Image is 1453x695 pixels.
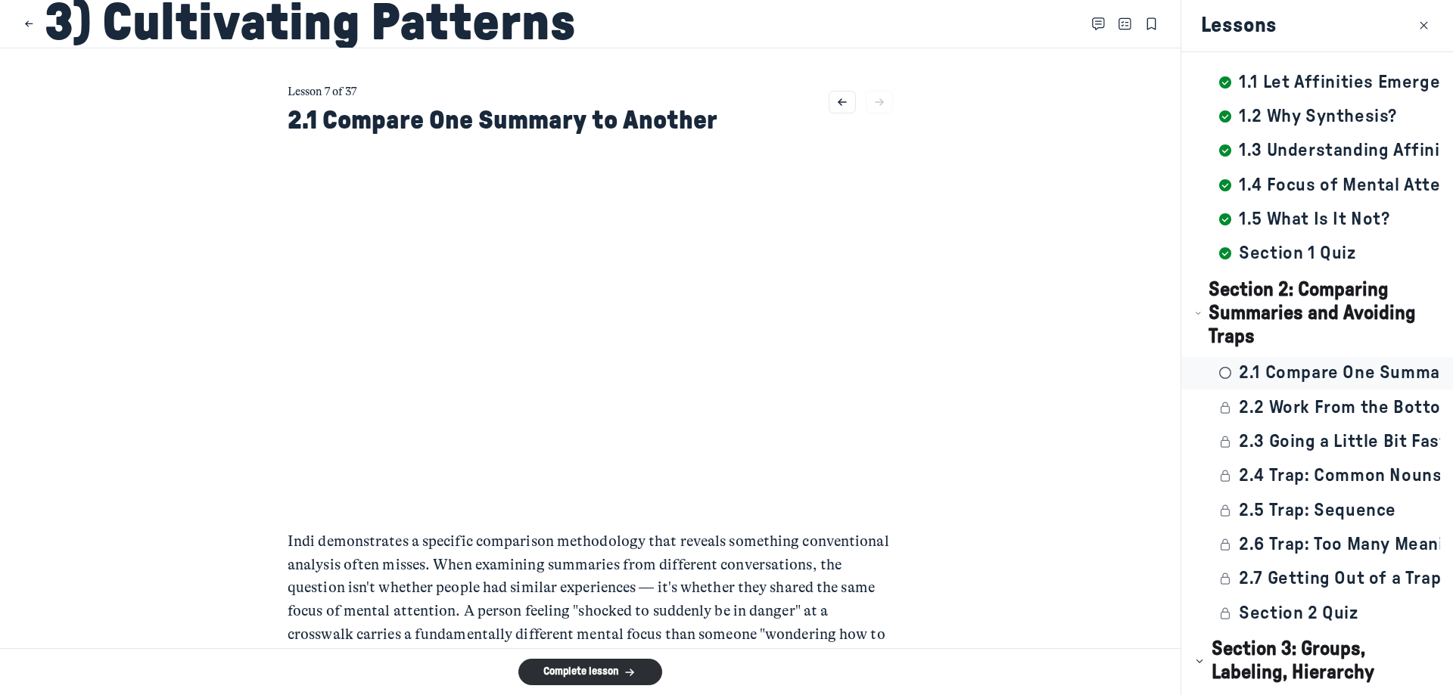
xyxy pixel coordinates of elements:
button: Close [1414,16,1433,36]
h5: 1.5 What Is It Not? [1239,208,1390,231]
h3: Lessons [1201,13,1277,38]
a: Section 1 Quiz [1181,237,1453,270]
h5: 2.4 Trap: Common Nouns [1239,464,1440,487]
button: Section 2: Comparing Summaries and Avoiding Traps [1181,270,1453,357]
h5: 2.3 Going a Little Bit Faster [1239,430,1440,453]
h5: 2.5 Trap: Sequence [1239,499,1396,522]
h5: Section 2 Quiz [1239,602,1358,625]
h5: 1.3 Understanding Affinities: Finding Patterns in Human Experience [1239,139,1440,162]
span: Lesson 7 of 37 [288,85,356,98]
a: 1.2 Why Synthesis? [1181,100,1453,132]
h5: 1.4 Focus of Mental Attention [1239,174,1440,197]
a: 2.4 Trap: Common Nouns [1181,460,1453,492]
button: Close [20,14,39,34]
a: 1.1 Let Affinities Emerge (Where We Want to End Up) [1181,66,1453,98]
h5: 2.2 Work From the Bottom Up [1239,396,1440,419]
h5: 1.1 Let Affinities Emerge (Where We Want to End Up) [1239,71,1440,94]
h5: 1.2 Why Synthesis? [1239,105,1397,128]
button: Complete lesson [518,659,662,685]
h4: Section 2: Comparing Summaries and Avoiding Traps [1209,278,1439,349]
a: 2.5 Trap: Sequence [1181,494,1453,526]
h5: Section 1 Quiz [1239,242,1355,265]
a: 1.4 Focus of Mental Attention [1181,169,1453,201]
button: Go to previous lesson [829,91,856,113]
h2: 2.1 Compare One Summary to Another [288,105,717,136]
h5: 2.6 Trap: Too Many Meanings [1239,533,1440,556]
h5: 2.1 Compare One Summary to Another [1239,361,1440,384]
h4: Section 3: Groups, Labeling, Hierarchy [1212,638,1440,684]
a: Section 2 Quiz [1181,597,1453,629]
a: 2.3 Going a Little Bit Faster [1181,425,1453,458]
button: Open Table of contents [1115,14,1135,34]
h5: 2.7 Getting Out of a Trap [1239,567,1440,590]
p: Indi demonstrates a specific comparison methodology that reveals something conventional analysis ... [288,530,893,693]
a: 2.2 Work From the Bottom Up [1181,391,1453,424]
button: Section 3: Groups, Labeling, Hierarchy [1181,629,1453,693]
a: 1.3 Understanding Affinities: Finding Patterns in Human Experience [1181,135,1453,167]
a: 2.6 Trap: Too Many Meanings [1181,528,1453,560]
a: 2.1 Compare One Summary to Another [1181,357,1453,389]
button: Bookmarks [1141,14,1161,34]
button: Close Comments [1089,14,1109,34]
a: 2.7 Getting Out of a Trap [1181,563,1453,595]
a: 1.5 What Is It Not? [1181,203,1453,235]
